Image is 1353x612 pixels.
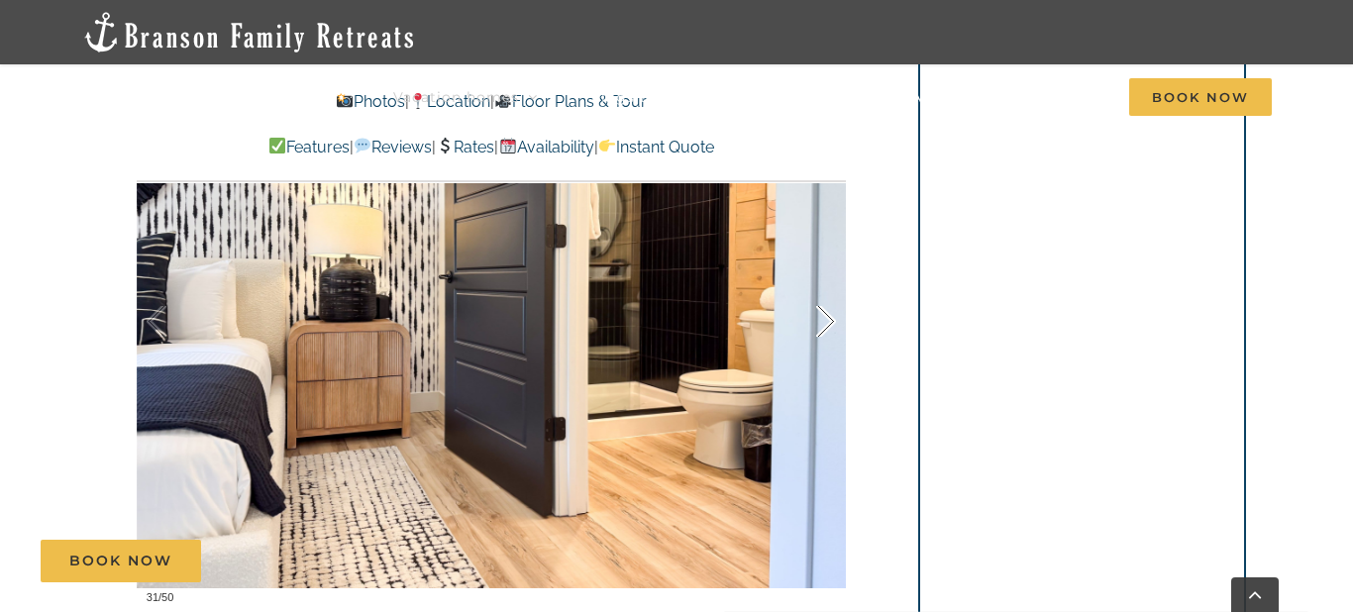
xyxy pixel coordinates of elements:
[137,135,846,160] p: | | | |
[81,10,417,54] img: Branson Family Retreats Logo
[498,138,593,156] a: Availability
[393,64,538,129] a: Vacation homes
[41,540,201,582] a: Book Now
[69,553,172,569] span: Book Now
[268,138,350,156] a: Features
[269,138,285,153] img: ✅
[745,90,848,104] span: Deals & More
[436,138,494,156] a: Rates
[599,138,615,153] img: 👉
[911,64,978,129] a: About
[393,90,519,104] span: Vacation homes
[393,64,1272,129] nav: Main Menu Sticky
[745,64,867,129] a: Deals & More
[355,138,370,153] img: 💬
[582,64,700,129] a: Things to do
[500,138,516,153] img: 📆
[598,138,714,156] a: Instant Quote
[437,138,453,153] img: 💲
[911,90,959,104] span: About
[354,138,432,156] a: Reviews
[1022,64,1085,129] a: Contact
[1022,90,1085,104] span: Contact
[582,90,681,104] span: Things to do
[1129,78,1272,116] span: Book Now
